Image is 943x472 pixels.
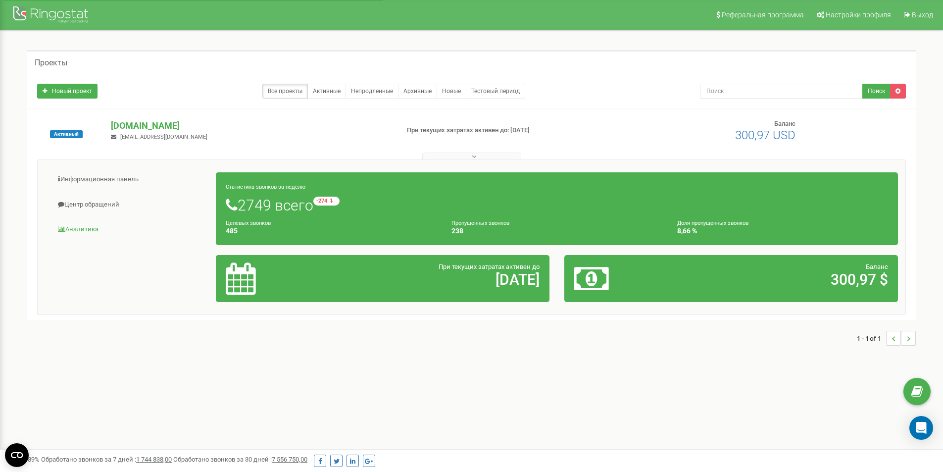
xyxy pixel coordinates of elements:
a: Активные [307,84,346,99]
h4: 238 [451,227,662,235]
small: -274 [313,197,340,206]
span: 1 - 1 of 1 [857,331,886,346]
a: Все проекты [262,84,308,99]
span: Обработано звонков за 7 дней : [41,456,172,463]
small: Целевых звонков [226,220,271,226]
nav: ... [857,321,916,356]
button: Поиск [862,84,891,99]
span: Обработано звонков за 30 дней : [173,456,307,463]
p: [DOMAIN_NAME] [111,119,391,132]
a: Непродленные [346,84,398,99]
h5: Проекты [35,58,67,67]
h1: 2749 всего [226,197,888,213]
span: Баланс [774,120,795,127]
span: Выход [912,11,933,19]
button: Open CMP widget [5,443,29,467]
h4: 8,66 % [677,227,888,235]
span: Активный [50,130,83,138]
a: Тестовый период [466,84,525,99]
a: Аналитика [45,217,216,242]
input: Поиск [700,84,863,99]
u: 7 556 750,00 [272,456,307,463]
div: Open Intercom Messenger [909,416,933,440]
small: Статистика звонков за неделю [226,184,305,190]
span: Настройки профиля [826,11,891,19]
span: [EMAIL_ADDRESS][DOMAIN_NAME] [120,134,207,140]
a: Новый проект [37,84,98,99]
small: Доля пропущенных звонков [677,220,748,226]
h4: 485 [226,227,437,235]
span: Баланс [866,263,888,270]
h2: 300,97 $ [684,271,888,288]
small: Пропущенных звонков [451,220,509,226]
span: При текущих затратах активен до [439,263,540,270]
a: Информационная панель [45,167,216,192]
p: При текущих затратах активен до: [DATE] [407,126,613,135]
u: 1 744 838,00 [136,456,172,463]
a: Новые [437,84,466,99]
a: Центр обращений [45,193,216,217]
span: 300,97 USD [735,128,795,142]
h2: [DATE] [335,271,540,288]
span: Реферальная программа [722,11,804,19]
a: Архивные [398,84,437,99]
